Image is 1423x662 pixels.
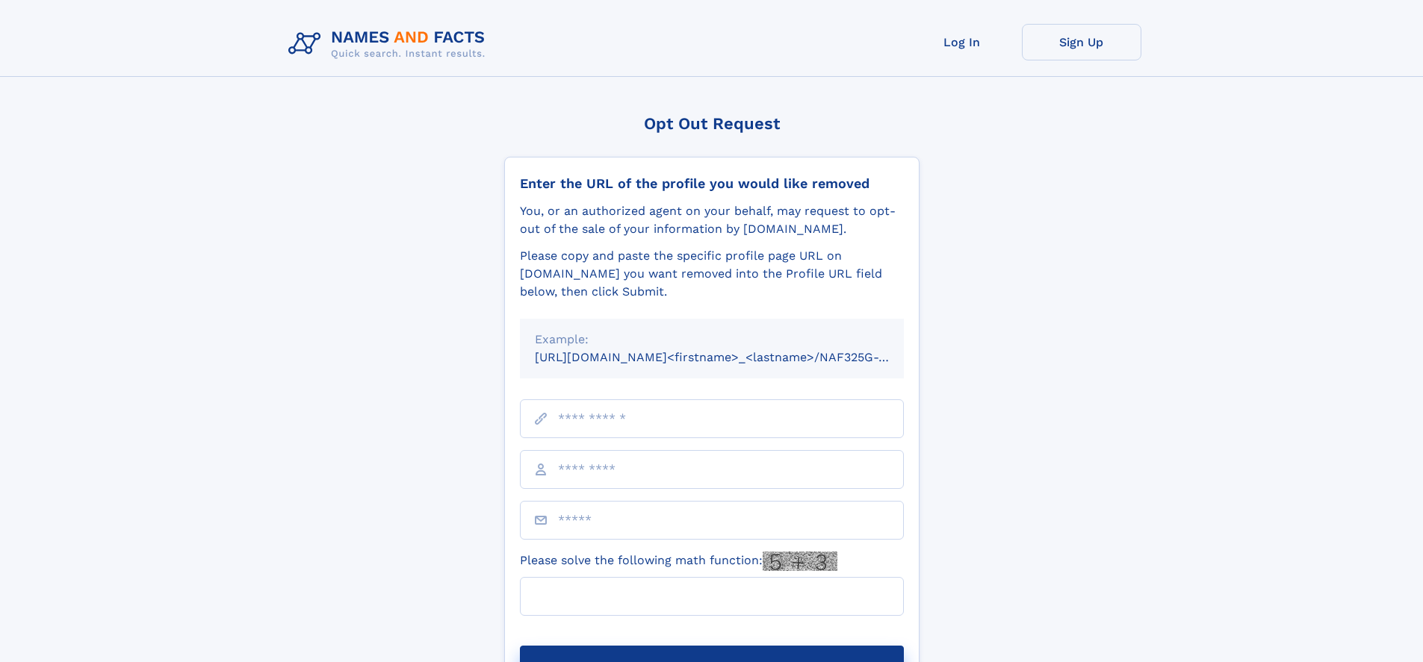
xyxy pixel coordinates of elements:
[520,552,837,571] label: Please solve the following math function:
[520,175,904,192] div: Enter the URL of the profile you would like removed
[902,24,1022,60] a: Log In
[520,202,904,238] div: You, or an authorized agent on your behalf, may request to opt-out of the sale of your informatio...
[282,24,497,64] img: Logo Names and Facts
[535,350,932,364] small: [URL][DOMAIN_NAME]<firstname>_<lastname>/NAF325G-xxxxxxxx
[504,114,920,133] div: Opt Out Request
[1022,24,1141,60] a: Sign Up
[520,247,904,301] div: Please copy and paste the specific profile page URL on [DOMAIN_NAME] you want removed into the Pr...
[535,331,889,349] div: Example:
